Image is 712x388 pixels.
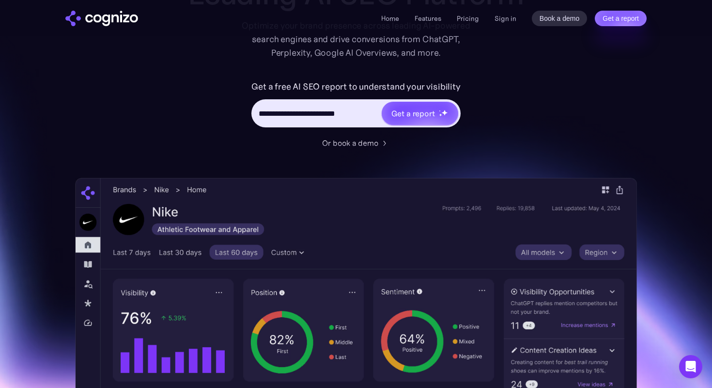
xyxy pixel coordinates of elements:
img: cognizo logo [65,11,138,26]
a: Features [415,14,441,23]
img: star [439,110,440,111]
a: Or book a demo [322,137,390,149]
a: Home [381,14,399,23]
img: star [439,113,442,117]
div: Get a report [391,108,435,119]
a: Get a report [595,11,647,26]
a: Book a demo [532,11,588,26]
a: home [65,11,138,26]
div: Or book a demo [322,137,378,149]
a: Pricing [457,14,479,23]
img: star [441,109,448,116]
form: Hero URL Input Form [251,79,460,132]
a: Get a reportstarstarstar [381,101,459,126]
label: Get a free AI SEO report to understand your visibility [251,79,460,94]
a: Sign in [495,13,516,24]
div: Optimize your brand presence across leading AI-powered search engines and drive conversions from ... [237,19,475,60]
div: Open Intercom Messenger [679,355,702,378]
